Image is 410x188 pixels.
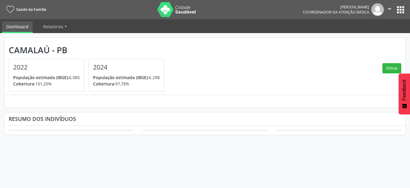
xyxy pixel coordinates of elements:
[13,81,80,87] p: 101,20%
[13,81,35,87] span: Cobertura:
[13,74,80,81] p: 6.085
[16,7,46,12] span: Saúde da Família
[9,116,401,122] div: Resumo dos indivíduos
[13,75,69,80] span: População estimada (IBGE):
[4,5,46,14] a: Saúde da Família
[93,81,115,87] span: Cobertura:
[13,63,80,71] h4: 2022
[303,10,369,15] span: Coordenador da Atenção Básica
[9,45,168,55] div: Camalaú - PB
[303,5,369,10] div: [PERSON_NAME]
[395,5,406,15] button: apps
[384,3,395,16] button: 
[39,21,71,32] a: Relatórios
[93,81,160,87] p: 97,78%
[386,5,393,12] i: 
[399,73,410,114] button: Feedback - Mostrar pesquisa
[93,75,149,80] span: População estimada (IBGE):
[93,74,160,81] p: 6.298
[2,21,33,33] a: Dashboard
[93,63,160,71] h4: 2024
[371,3,384,16] img: img
[402,79,407,100] span: Feedback
[43,24,63,29] span: Relatórios
[382,63,401,73] button: Filtrar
